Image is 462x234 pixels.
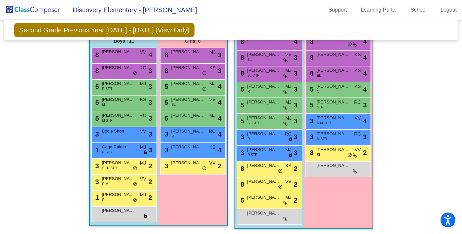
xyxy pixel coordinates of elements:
span: [PERSON_NAME] [171,64,204,71]
span: KS [140,96,146,103]
span: 2 [218,161,221,171]
span: R [102,197,105,202]
span: 5 [239,197,244,204]
span: Second Grade Previous Year [DATE] - [DATE] (View Only) [14,23,195,37]
span: Discovery Elementary - [PERSON_NAME] [66,5,197,15]
span: 8 [239,38,244,45]
span: RC [354,131,361,137]
span: R STR [248,152,258,157]
span: 5 [308,86,314,93]
a: Support [323,5,352,15]
span: 4 [218,129,221,139]
span: 8 [239,70,244,77]
span: R [248,136,250,141]
span: 3 [294,148,297,158]
span: 2 [148,193,152,203]
span: 5 [94,115,99,122]
span: [PERSON_NAME] [PERSON_NAME] [247,99,280,105]
span: [PERSON_NAME] [247,131,280,137]
span: 3 [94,178,99,185]
span: M [102,102,105,107]
span: C [317,89,319,94]
span: VV [140,49,146,56]
span: [PERSON_NAME] [317,51,350,58]
span: KS [209,64,216,71]
span: 2 [294,195,297,205]
span: [PERSON_NAME] Grammar [171,160,204,166]
span: [PERSON_NAME] [317,146,350,153]
span: [PERSON_NAME] [102,207,135,214]
span: 3 [148,97,152,107]
span: [PERSON_NAME] [171,80,204,87]
span: MJ [285,115,292,122]
span: R STR [102,150,112,155]
span: 1 [94,194,99,201]
span: do_not_disturb_alt [347,153,352,158]
span: 5 [94,83,99,90]
div: Girls: 8 [159,34,227,48]
span: 4 [218,113,221,123]
span: do_not_disturb_alt [202,87,207,92]
span: 5 [308,101,314,109]
span: lock [288,153,293,158]
span: 4 [363,84,367,94]
span: 3 [294,84,297,94]
span: 5 [239,117,244,125]
span: RC [209,128,215,135]
span: RC [354,99,361,106]
span: SL [317,152,321,157]
span: do_not_disturb_alt [278,184,283,190]
span: 3 [218,66,221,76]
span: 3 [218,50,221,60]
span: do_not_disturb_alt [202,166,207,171]
span: [PERSON_NAME] [102,49,135,55]
span: do_not_disturb_alt [133,166,137,171]
span: VV [285,51,292,58]
span: 4 [294,37,297,47]
span: R STR [102,86,112,91]
span: 3 [294,116,297,126]
span: 3 [163,131,168,138]
span: [PERSON_NAME] [247,162,280,169]
span: 3 [308,133,314,140]
span: [PERSON_NAME] [247,67,280,74]
span: SL [172,102,176,107]
span: 3 [148,145,152,155]
span: KS [355,83,361,90]
span: 5 [163,83,168,90]
div: Boys : 11 [90,34,159,48]
span: VV [140,128,146,135]
span: R [172,134,174,139]
span: 3 [294,100,297,110]
span: [PERSON_NAME] [317,67,350,74]
span: 8 [308,38,314,45]
span: 2 [363,148,367,158]
span: 5 [239,86,244,93]
span: 3 [308,117,314,125]
span: STR [317,105,324,110]
span: 2 [148,161,152,171]
span: [PERSON_NAME] Day [317,162,350,169]
span: SL [248,57,252,62]
span: 4 [218,82,221,92]
span: 2 [294,164,297,174]
span: 8 [163,67,168,74]
span: [PERSON_NAME] [102,80,135,87]
span: 8 [308,54,314,61]
span: [PERSON_NAME] [171,49,204,55]
span: M STR [102,118,113,123]
span: 8 [163,51,168,58]
span: 4 [218,97,221,107]
span: 8 [94,51,99,58]
span: R M [102,181,108,186]
span: lock [288,137,293,142]
a: Logout [435,5,462,15]
span: 3 [294,68,297,78]
span: [PERSON_NAME] [102,175,135,182]
span: SL CHR [248,73,260,78]
span: 1 [94,146,99,154]
span: RC [285,131,291,137]
span: [PERSON_NAME] [317,115,350,121]
span: KS [285,162,292,169]
span: lock [143,214,148,219]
